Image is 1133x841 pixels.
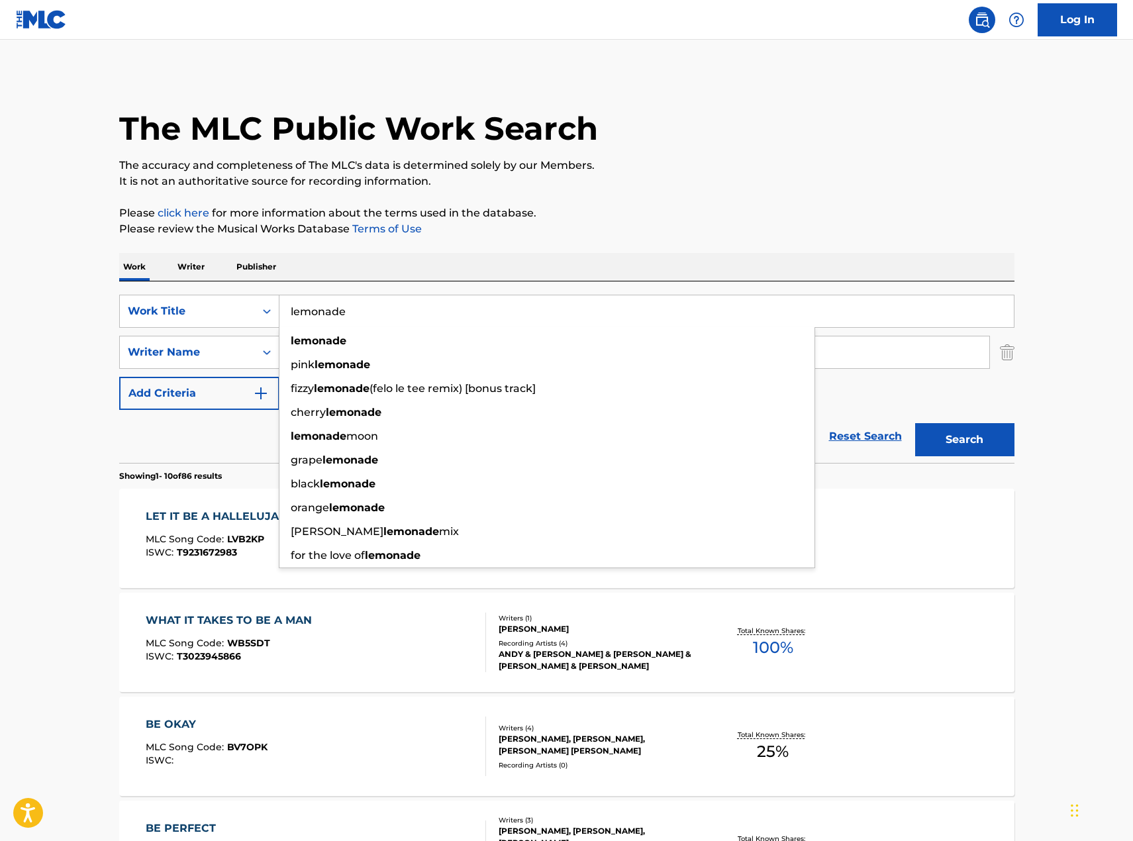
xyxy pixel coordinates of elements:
[499,760,699,770] div: Recording Artists ( 0 )
[499,623,699,635] div: [PERSON_NAME]
[119,377,279,410] button: Add Criteria
[291,477,320,490] span: black
[119,470,222,482] p: Showing 1 - 10 of 86 results
[146,546,177,558] span: ISWC :
[822,422,909,451] a: Reset Search
[158,207,209,219] a: click here
[915,423,1014,456] button: Search
[146,717,268,732] div: BE OKAY
[119,158,1014,173] p: The accuracy and completeness of The MLC's data is determined solely by our Members.
[753,636,793,660] span: 100 %
[1071,791,1079,830] div: Drag
[119,173,1014,189] p: It is not an authoritative source for recording information.
[119,205,1014,221] p: Please for more information about the terms used in the database.
[227,637,270,649] span: WB5SDT
[291,430,346,442] strong: lemonade
[315,358,370,371] strong: lemonade
[1009,12,1024,28] img: help
[1038,3,1117,36] a: Log In
[119,489,1014,588] a: LET IT BE A HALLELUJAHMLC Song Code:LVB2KPISWC:T9231672983Writers (3)JONAS [PERSON_NAME] [PERSON_...
[146,650,177,662] span: ISWC :
[291,549,365,562] span: for the love of
[291,382,314,395] span: fizzy
[291,358,315,371] span: pink
[173,253,209,281] p: Writer
[974,12,990,28] img: search
[1003,7,1030,33] div: Help
[227,741,268,753] span: BV7OPK
[146,613,319,628] div: WHAT IT TAKES TO BE A MAN
[499,648,699,672] div: ANDY & [PERSON_NAME] & [PERSON_NAME] & [PERSON_NAME] & [PERSON_NAME]
[146,741,227,753] span: MLC Song Code :
[499,638,699,648] div: Recording Artists ( 4 )
[146,637,227,649] span: MLC Song Code :
[969,7,995,33] a: Public Search
[369,382,536,395] span: (felo le tee remix) [bonus track]
[439,525,459,538] span: mix
[146,754,177,766] span: ISWC :
[322,454,378,466] strong: lemonade
[128,303,247,319] div: Work Title
[757,740,789,764] span: 25 %
[1067,777,1133,841] iframe: Chat Widget
[146,533,227,545] span: MLC Song Code :
[232,253,280,281] p: Publisher
[119,697,1014,796] a: BE OKAYMLC Song Code:BV7OPKISWC:Writers (4)[PERSON_NAME], [PERSON_NAME], [PERSON_NAME] [PERSON_NA...
[320,477,375,490] strong: lemonade
[346,430,378,442] span: moon
[146,509,294,524] div: LET IT BE A HALLELUJAH
[227,533,264,545] span: LVB2KP
[128,344,247,360] div: Writer Name
[177,546,237,558] span: T9231672983
[499,613,699,623] div: Writers ( 1 )
[119,295,1014,463] form: Search Form
[119,109,598,148] h1: The MLC Public Work Search
[499,815,699,825] div: Writers ( 3 )
[119,221,1014,237] p: Please review the Musical Works Database
[738,626,809,636] p: Total Known Shares:
[1000,336,1014,369] img: Delete Criterion
[329,501,385,514] strong: lemonade
[314,382,369,395] strong: lemonade
[365,549,420,562] strong: lemonade
[499,723,699,733] div: Writers ( 4 )
[499,733,699,757] div: [PERSON_NAME], [PERSON_NAME], [PERSON_NAME] [PERSON_NAME]
[738,730,809,740] p: Total Known Shares:
[146,820,264,836] div: BE PERFECT
[326,406,381,419] strong: lemonade
[177,650,241,662] span: T3023945866
[291,334,346,347] strong: lemonade
[119,593,1014,692] a: WHAT IT TAKES TO BE A MANMLC Song Code:WB5SDTISWC:T3023945866Writers (1)[PERSON_NAME]Recording Ar...
[383,525,439,538] strong: lemonade
[119,253,150,281] p: Work
[291,454,322,466] span: grape
[291,501,329,514] span: orange
[253,385,269,401] img: 9d2ae6d4665cec9f34b9.svg
[291,525,383,538] span: [PERSON_NAME]
[291,406,326,419] span: cherry
[16,10,67,29] img: MLC Logo
[350,223,422,235] a: Terms of Use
